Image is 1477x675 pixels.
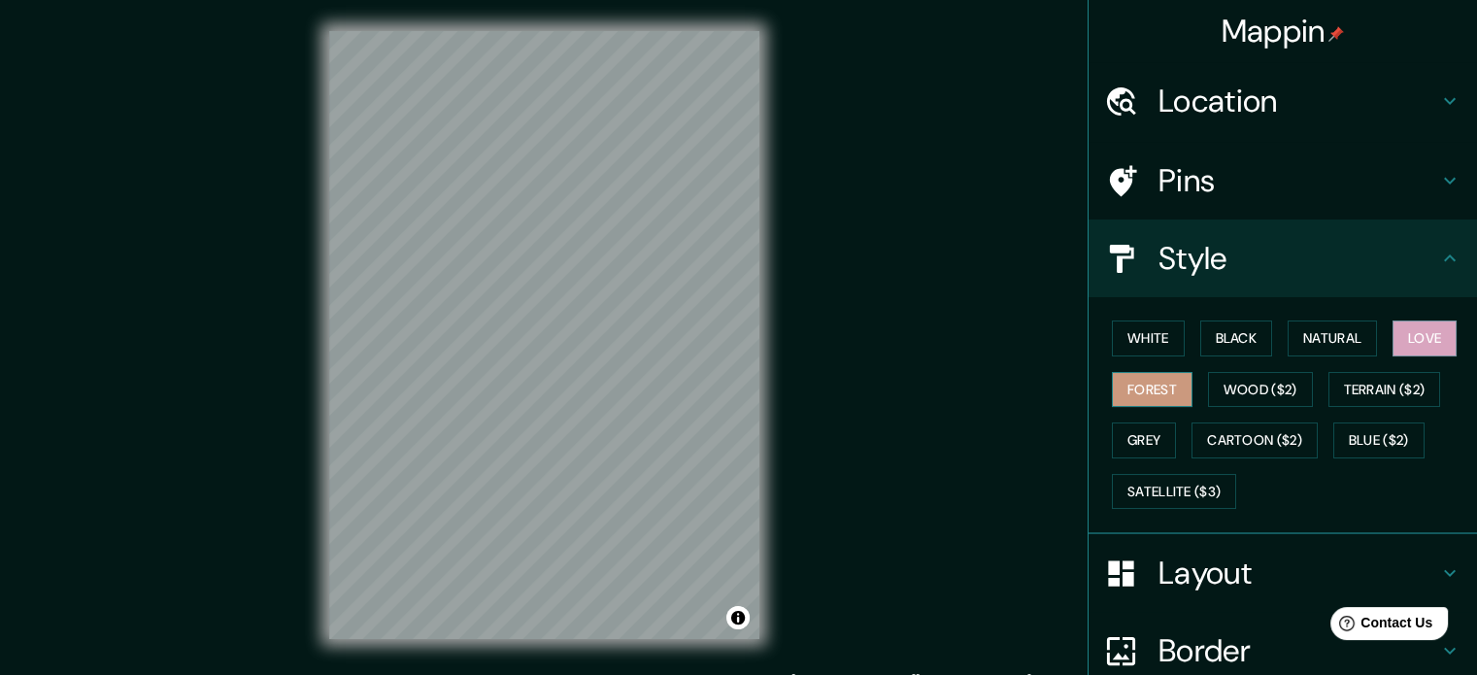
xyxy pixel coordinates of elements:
h4: Mappin [1222,12,1345,51]
button: Toggle attribution [726,606,750,629]
img: pin-icon.png [1328,26,1344,42]
button: Blue ($2) [1333,422,1425,458]
iframe: Help widget launcher [1304,599,1456,654]
button: White [1112,321,1185,356]
h4: Pins [1158,161,1438,200]
button: Natural [1288,321,1377,356]
button: Grey [1112,422,1176,458]
div: Style [1089,219,1477,297]
h4: Border [1158,631,1438,670]
h4: Location [1158,82,1438,120]
div: Layout [1089,534,1477,612]
button: Terrain ($2) [1328,372,1441,408]
button: Satellite ($3) [1112,474,1236,510]
div: Pins [1089,142,1477,219]
button: Black [1200,321,1273,356]
h4: Layout [1158,554,1438,592]
button: Love [1393,321,1457,356]
canvas: Map [329,31,759,639]
button: Wood ($2) [1208,372,1313,408]
button: Cartoon ($2) [1192,422,1318,458]
button: Forest [1112,372,1192,408]
div: Location [1089,62,1477,140]
h4: Style [1158,239,1438,278]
